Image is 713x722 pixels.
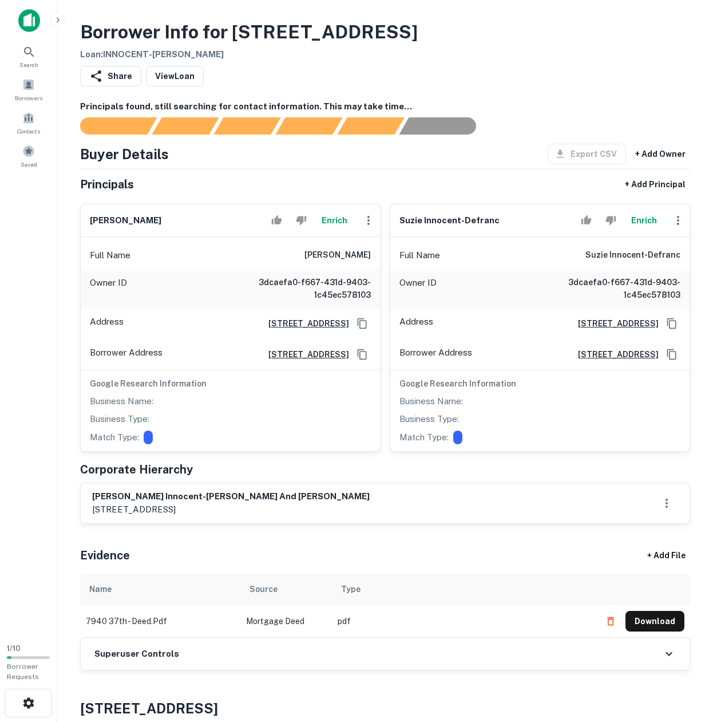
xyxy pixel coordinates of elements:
[90,248,130,262] p: Full Name
[89,582,112,596] div: Name
[576,209,596,232] button: Accept
[249,582,278,596] div: Source
[399,117,490,135] div: AI fulfillment process complete.
[291,209,311,232] button: Reject
[663,315,680,332] button: Copy Address
[80,18,418,46] h3: Borrower Info for [STREET_ADDRESS]
[80,48,418,61] h6: Loan : INNOCENT-[PERSON_NAME]
[92,503,370,516] p: [STREET_ADDRESS]
[18,9,40,32] img: capitalize-icon.png
[332,573,595,605] th: Type
[399,412,459,426] p: Business Type:
[80,144,169,164] h4: Buyer Details
[625,611,684,632] button: Download
[17,127,40,136] span: Contacts
[399,276,437,301] p: Owner ID
[304,248,371,262] h6: [PERSON_NAME]
[80,461,193,478] h5: Corporate Hierarchy
[90,346,163,363] p: Borrower Address
[80,100,690,113] h6: Principals found, still searching for contact information. This may take time...
[80,66,141,86] button: Share
[3,107,54,138] a: Contacts
[601,209,621,232] button: Reject
[259,317,349,330] a: [STREET_ADDRESS]
[152,117,219,135] div: Your request is received and processing...
[399,315,433,332] p: Address
[3,41,54,72] a: Search
[399,431,449,444] p: Match Type:
[66,117,152,135] div: Sending borrower request to AI...
[600,612,621,630] button: Delete file
[275,117,342,135] div: Principals found, AI now looking for contact information...
[90,394,153,408] p: Business Name:
[19,60,38,69] span: Search
[663,346,680,363] button: Copy Address
[90,315,124,332] p: Address
[94,648,179,661] h6: Superuser Controls
[90,412,149,426] p: Business Type:
[90,431,139,444] p: Match Type:
[7,662,39,681] span: Borrower Requests
[620,174,690,195] button: + Add Principal
[90,377,371,390] h6: Google Research Information
[3,74,54,105] a: Borrowers
[399,214,500,227] h6: suzie innocent-defranc
[354,346,371,363] button: Copy Address
[399,394,463,408] p: Business Name:
[80,176,134,193] h5: Principals
[569,317,659,330] a: [STREET_ADDRESS]
[80,605,240,637] td: 7940 37th - deed.pdf
[80,573,690,637] div: scrollable content
[399,346,472,363] p: Borrower Address
[259,348,349,361] a: [STREET_ADDRESS]
[3,140,54,171] a: Saved
[80,698,690,719] h4: [STREET_ADDRESS]
[543,276,680,301] h6: 3dcaefa0-f667-431d-9403-1c45ec578103
[213,117,280,135] div: Documents found, AI parsing details...
[7,644,21,653] span: 1 / 10
[80,573,240,605] th: Name
[354,315,371,332] button: Copy Address
[240,605,332,637] td: Mortgage Deed
[80,547,130,564] h5: Evidence
[569,348,659,361] a: [STREET_ADDRESS]
[626,546,706,566] div: + Add File
[625,209,662,232] button: Enrich
[15,93,42,102] span: Borrowers
[341,582,361,596] div: Type
[316,209,352,232] button: Enrich
[233,276,371,301] h6: 3dcaefa0-f667-431d-9403-1c45ec578103
[21,160,37,169] span: Saved
[337,117,404,135] div: Principals found, still searching for contact information. This may take time...
[399,377,680,390] h6: Google Research Information
[399,248,440,262] p: Full Name
[90,276,127,301] p: Owner ID
[92,490,370,503] h6: [PERSON_NAME] innocent-[PERSON_NAME] and [PERSON_NAME]
[267,209,287,232] button: Accept
[146,66,204,86] a: ViewLoan
[631,144,690,164] button: + Add Owner
[585,248,680,262] h6: suzie innocent-defranc
[332,605,595,637] td: pdf
[240,573,332,605] th: Source
[90,214,161,227] h6: [PERSON_NAME]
